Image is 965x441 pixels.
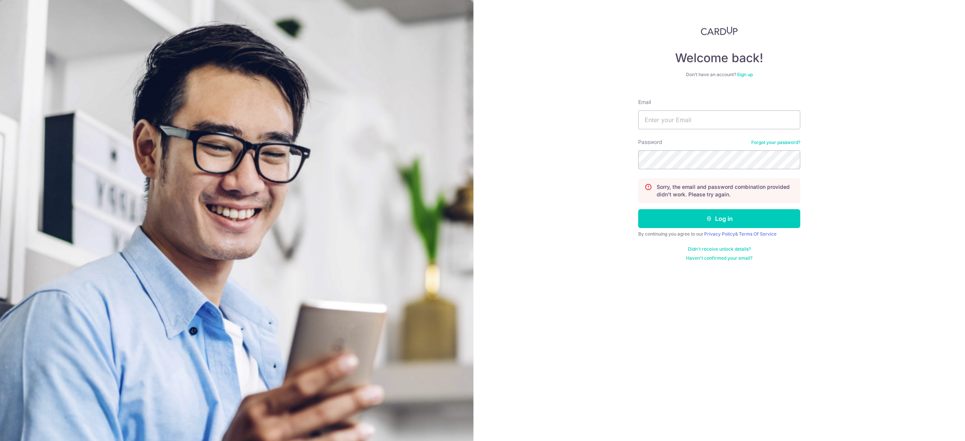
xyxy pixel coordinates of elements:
label: Email [638,98,651,106]
div: By continuing you agree to our & [638,231,800,237]
button: Log in [638,209,800,228]
img: CardUp Logo [701,26,738,35]
a: Terms Of Service [739,231,777,237]
a: Forgot your password? [751,139,800,145]
input: Enter your Email [638,110,800,129]
a: Didn't receive unlock details? [688,246,751,252]
a: Sign up [737,72,753,77]
a: Privacy Policy [704,231,735,237]
label: Password [638,138,662,146]
div: Don’t have an account? [638,72,800,78]
h4: Welcome back! [638,51,800,66]
a: Haven't confirmed your email? [686,255,752,261]
p: Sorry, the email and password combination provided didn't work. Please try again. [657,183,794,198]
